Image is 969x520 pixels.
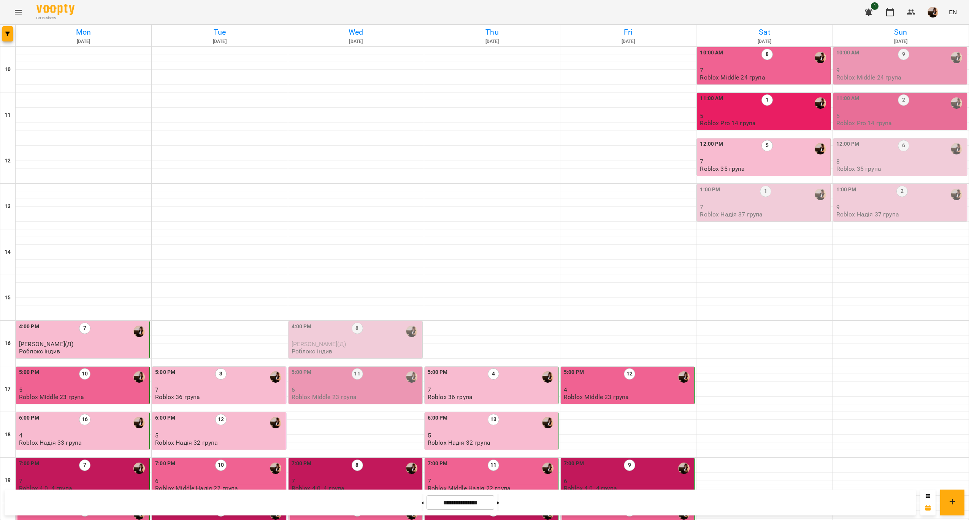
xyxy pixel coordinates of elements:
[898,94,909,106] label: 2
[5,157,11,165] h6: 12
[352,460,363,471] label: 8
[406,371,417,383] img: Надія Шрай
[834,26,967,38] h6: Sun
[488,368,499,380] label: 4
[836,211,899,218] p: Roblox Надія 37 група
[946,5,960,19] button: EN
[428,386,557,393] p: 7
[698,38,831,45] h6: [DATE]
[678,371,690,383] img: Надія Шрай
[700,120,756,126] p: Roblox Pro 14 група
[292,340,346,348] span: [PERSON_NAME](Д)
[5,111,11,119] h6: 11
[836,74,901,81] p: Roblox Middle 24 група
[815,189,826,200] img: Надія Шрай
[564,478,693,484] p: 6
[270,417,281,428] img: Надія Шрай
[215,414,227,425] label: 12
[542,371,553,383] img: Надія Шрай
[19,386,148,393] p: 5
[871,2,879,10] span: 1
[270,463,281,474] img: Надія Шрай
[5,431,11,439] h6: 18
[700,158,829,165] p: 7
[215,460,227,471] label: 10
[700,74,765,81] p: Roblox Middle 24 група
[488,460,499,471] label: 11
[836,140,860,148] label: 12:00 PM
[700,204,829,210] p: 7
[270,371,281,383] img: Надія Шрай
[5,385,11,393] h6: 17
[155,394,200,400] p: Roblox 36 група
[898,140,909,151] label: 6
[19,414,39,422] label: 6:00 PM
[561,26,695,38] h6: Fri
[155,414,175,422] label: 6:00 PM
[836,120,892,126] p: Roblox Pro 14 група
[700,94,723,103] label: 11:00 AM
[951,143,962,154] div: Надія Шрай
[678,463,690,474] img: Надія Шрай
[406,463,417,474] div: Надія Шрай
[700,67,829,73] p: 7
[542,417,553,428] div: Надія Шрай
[700,165,745,172] p: Roblox 35 група
[133,371,145,383] img: Надія Шрай
[5,476,11,485] h6: 19
[155,439,218,446] p: Roblox Надія 32 група
[815,143,826,154] div: Надія Шрай
[815,97,826,109] img: Надія Шрай
[564,460,584,468] label: 7:00 PM
[215,368,227,380] label: 3
[79,323,90,334] label: 7
[5,294,11,302] h6: 15
[155,460,175,468] label: 7:00 PM
[836,94,860,103] label: 11:00 AM
[19,340,73,348] span: [PERSON_NAME](Д)
[133,417,145,428] img: Надія Шрай
[700,186,720,194] label: 1:00 PM
[836,186,856,194] label: 1:00 PM
[836,165,881,172] p: Roblox 35 група
[133,463,145,474] img: Надія Шрай
[624,460,635,471] label: 9
[292,460,312,468] label: 7:00 PM
[564,368,584,377] label: 5:00 PM
[542,463,553,474] div: Надія Шрай
[292,348,333,355] p: Роблокс індив
[406,326,417,337] img: Надія Шрай
[17,38,150,45] h6: [DATE]
[951,189,962,200] img: Надія Шрай
[561,38,695,45] h6: [DATE]
[19,394,84,400] p: Roblox Middle 23 група
[292,323,312,331] label: 4:00 PM
[928,7,938,17] img: f1c8304d7b699b11ef2dd1d838014dff.jpg
[564,394,629,400] p: Roblox Middle 23 група
[155,368,175,377] label: 5:00 PM
[761,140,773,151] label: 5
[951,52,962,63] div: Надія Шрай
[698,26,831,38] h6: Sat
[425,26,559,38] h6: Thu
[700,113,829,119] p: 5
[19,323,39,331] label: 4:00 PM
[428,432,557,439] p: 5
[292,394,357,400] p: Roblox Middle 23 група
[896,186,908,197] label: 2
[19,478,148,484] p: 7
[760,186,771,197] label: 1
[700,49,723,57] label: 10:00 AM
[815,52,826,63] img: Надія Шрай
[898,49,909,60] label: 9
[133,326,145,337] div: Надія Шрай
